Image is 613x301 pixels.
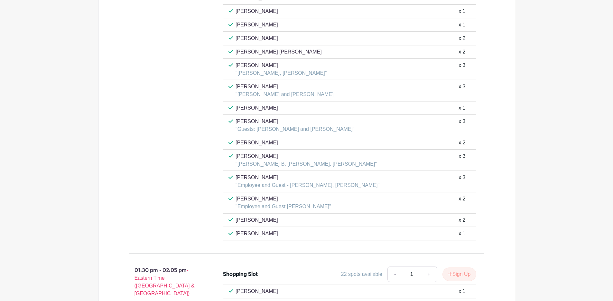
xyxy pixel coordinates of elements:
[236,69,327,77] p: "[PERSON_NAME], [PERSON_NAME]"
[341,270,382,278] div: 22 spots available
[459,7,465,15] div: x 1
[421,267,437,282] a: +
[459,139,465,147] div: x 2
[459,216,465,224] div: x 2
[236,125,355,133] p: "Guests: [PERSON_NAME] and [PERSON_NAME]"
[387,267,402,282] a: -
[236,174,379,181] p: [PERSON_NAME]
[236,91,335,98] p: "[PERSON_NAME] and [PERSON_NAME]"
[459,34,465,42] div: x 2
[459,152,465,168] div: x 3
[236,139,278,147] p: [PERSON_NAME]
[119,264,213,300] p: 01:30 pm - 02:05 pm
[459,104,465,112] div: x 1
[236,7,278,15] p: [PERSON_NAME]
[459,118,465,133] div: x 3
[459,83,465,98] div: x 3
[459,287,465,295] div: x 1
[236,230,278,238] p: [PERSON_NAME]
[459,174,465,189] div: x 3
[236,104,278,112] p: [PERSON_NAME]
[236,34,278,42] p: [PERSON_NAME]
[236,21,278,29] p: [PERSON_NAME]
[236,203,331,210] p: "Employee and Guest [PERSON_NAME]"
[236,287,278,295] p: [PERSON_NAME]
[236,160,377,168] p: "[PERSON_NAME] B, [PERSON_NAME], [PERSON_NAME]"
[442,267,476,281] button: Sign Up
[236,216,278,224] p: [PERSON_NAME]
[459,195,465,210] div: x 2
[236,118,355,125] p: [PERSON_NAME]
[459,62,465,77] div: x 3
[459,21,465,29] div: x 1
[459,230,465,238] div: x 1
[236,181,379,189] p: "Employee and Guest - [PERSON_NAME], [PERSON_NAME]"
[135,267,195,296] span: - Eastern Time ([GEOGRAPHIC_DATA] & [GEOGRAPHIC_DATA])
[236,62,327,69] p: [PERSON_NAME]
[236,83,335,91] p: [PERSON_NAME]
[223,270,258,278] div: Shopping Slot
[459,48,465,56] div: x 2
[236,195,331,203] p: [PERSON_NAME]
[236,152,377,160] p: [PERSON_NAME]
[236,48,322,56] p: [PERSON_NAME] [PERSON_NAME]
